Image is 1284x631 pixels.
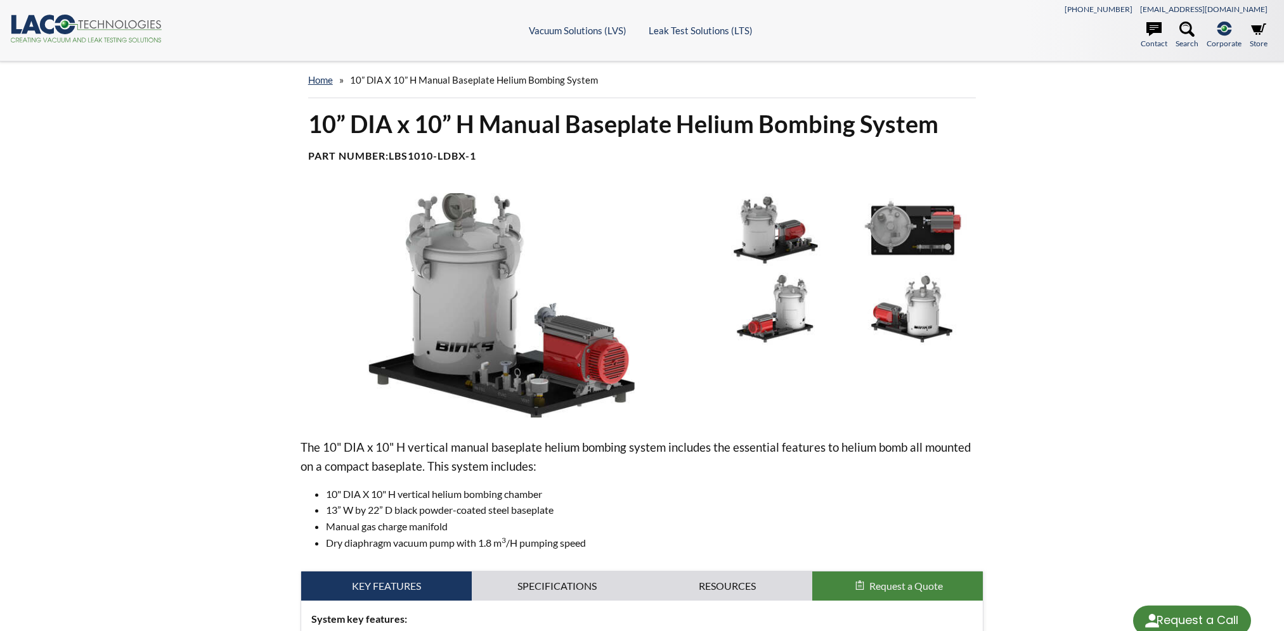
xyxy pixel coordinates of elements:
[1065,4,1132,14] a: [PHONE_NUMBER]
[1176,22,1198,49] a: Search
[326,535,984,551] li: Dry diaphragm vacuum pump with 1.8 m /H pumping speed
[1250,22,1268,49] a: Store
[710,193,841,266] img: 10" x 10" Bombing system on baseplate 3/4 view
[847,272,978,345] img: 10" x 10" Bombing system on baseplate 3/4 rear view
[326,518,984,535] li: Manual gas charge manifold
[502,535,506,545] sup: 3
[642,571,813,601] a: Resources
[529,25,626,36] a: Vacuum Solutions (LVS)
[308,62,976,98] div: »
[1141,22,1167,49] a: Contact
[649,25,753,36] a: Leak Test Solutions (LTS)
[308,74,333,86] a: home
[308,150,976,163] h4: Part Number:
[812,571,983,601] button: Request a Quote
[326,502,984,518] li: 13” W by 22” D black powder-coated steel baseplate
[710,272,841,345] img: 10" x 10" Bombing system on baseplate rear view
[1207,37,1242,49] span: Corporate
[308,108,976,139] h1: 10” DIA x 10” H Manual Baseplate Helium Bombing System
[301,571,472,601] a: Key Features
[350,74,598,86] span: 10” DIA x 10” H Manual Baseplate Helium Bombing System
[1140,4,1268,14] a: [EMAIL_ADDRESS][DOMAIN_NAME]
[311,613,407,625] strong: System key features:
[847,193,978,266] img: 10" x 10" Bombing system on baseplate top view
[1142,611,1162,631] img: round button
[301,193,701,417] img: 10" x 10" Bombing system on baseplate
[869,580,943,592] span: Request a Quote
[326,486,984,502] li: 10" DIA X 10" H vertical helium bombing chamber
[389,150,476,162] b: LBS1010-LDBX-1
[472,571,642,601] a: Specifications
[301,438,984,476] p: The 10" DIA x 10" H vertical manual baseplate helium bombing system includes the essential featur...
